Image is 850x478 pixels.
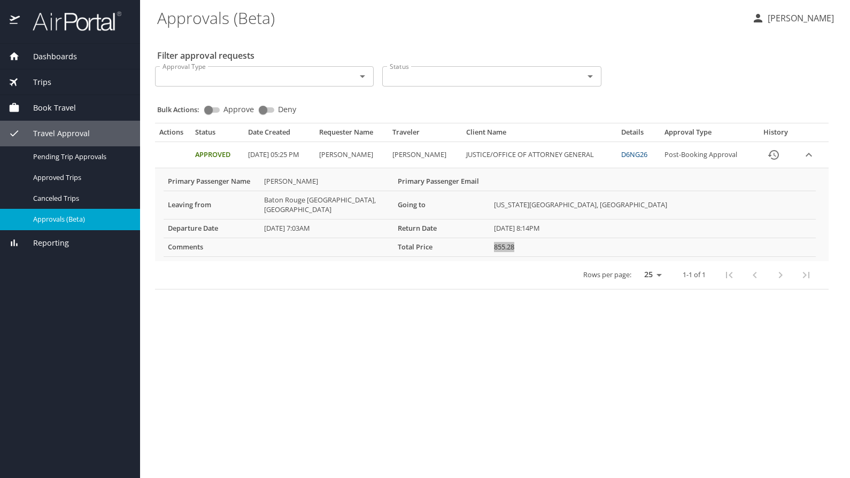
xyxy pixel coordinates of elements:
[155,128,829,289] table: Approval table
[244,128,314,142] th: Date Created
[20,51,77,62] span: Dashboards
[393,238,490,256] th: Total Price
[157,1,743,34] h1: Approvals (Beta)
[244,142,314,168] td: [DATE] 05:25 PM
[388,142,462,168] td: [PERSON_NAME]
[191,142,244,168] td: Approved
[278,106,296,113] span: Deny
[164,173,816,257] table: More info for approvals
[583,69,598,84] button: Open
[490,219,816,238] td: [DATE] 8:14PM
[583,271,631,278] p: Rows per page:
[462,142,617,168] td: JUSTICE/OFFICE OF ATTORNEY GENERAL
[801,147,817,163] button: expand row
[747,9,838,28] button: [PERSON_NAME]
[33,214,127,224] span: Approvals (Beta)
[355,69,370,84] button: Open
[393,191,490,219] th: Going to
[20,102,76,114] span: Book Travel
[388,128,462,142] th: Traveler
[20,237,69,249] span: Reporting
[462,128,617,142] th: Client Name
[315,128,389,142] th: Requester Name
[10,11,21,32] img: icon-airportal.png
[33,152,127,162] span: Pending Trip Approvals
[164,219,260,238] th: Departure Date
[157,47,254,64] h2: Filter approval requests
[393,219,490,238] th: Return Date
[617,128,660,142] th: Details
[20,128,90,139] span: Travel Approval
[157,105,208,114] p: Bulk Actions:
[260,173,393,191] td: [PERSON_NAME]
[164,238,260,256] th: Comments
[636,267,666,283] select: rows per page
[191,128,244,142] th: Status
[33,173,127,183] span: Approved Trips
[683,271,706,278] p: 1-1 of 1
[260,219,393,238] td: [DATE] 7:03AM
[621,150,647,159] a: D6NG26
[21,11,121,32] img: airportal-logo.png
[33,193,127,203] span: Canceled Trips
[315,142,389,168] td: [PERSON_NAME]
[754,128,797,142] th: History
[660,142,754,168] td: Post-Booking Approval
[764,12,834,25] p: [PERSON_NAME]
[490,238,816,256] td: 855.28
[490,191,816,219] td: [US_STATE][GEOGRAPHIC_DATA], [GEOGRAPHIC_DATA]
[20,76,51,88] span: Trips
[155,128,191,142] th: Actions
[223,106,254,113] span: Approve
[393,173,490,191] th: Primary Passenger Email
[660,128,754,142] th: Approval Type
[164,191,260,219] th: Leaving from
[761,142,786,168] button: History
[260,191,393,219] td: Baton Rouge [GEOGRAPHIC_DATA], [GEOGRAPHIC_DATA]
[164,173,260,191] th: Primary Passenger Name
